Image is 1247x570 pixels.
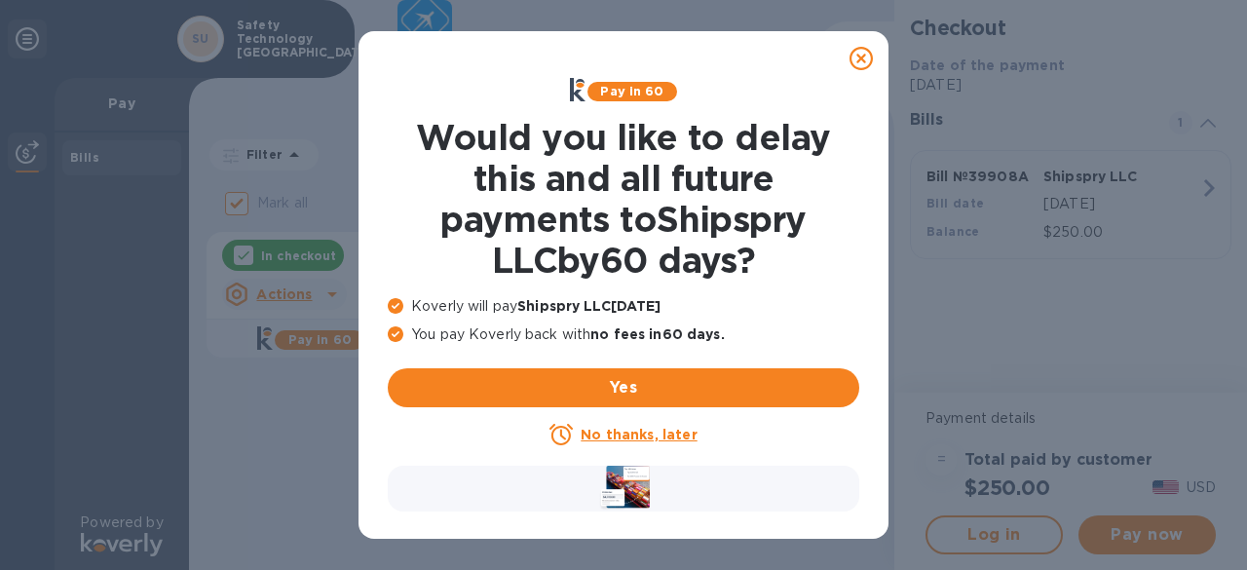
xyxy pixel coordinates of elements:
p: You pay Koverly back with [388,324,859,345]
u: No thanks, later [581,427,697,442]
b: Pay in 60 [600,84,663,98]
span: Yes [403,376,844,399]
b: no fees in 60 days . [590,326,724,342]
b: Shipspry LLC [DATE] [517,298,661,314]
button: Yes [388,368,859,407]
h1: Would you like to delay this and all future payments to Shipspry LLC by 60 days ? [388,117,859,281]
p: Koverly will pay [388,296,859,317]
